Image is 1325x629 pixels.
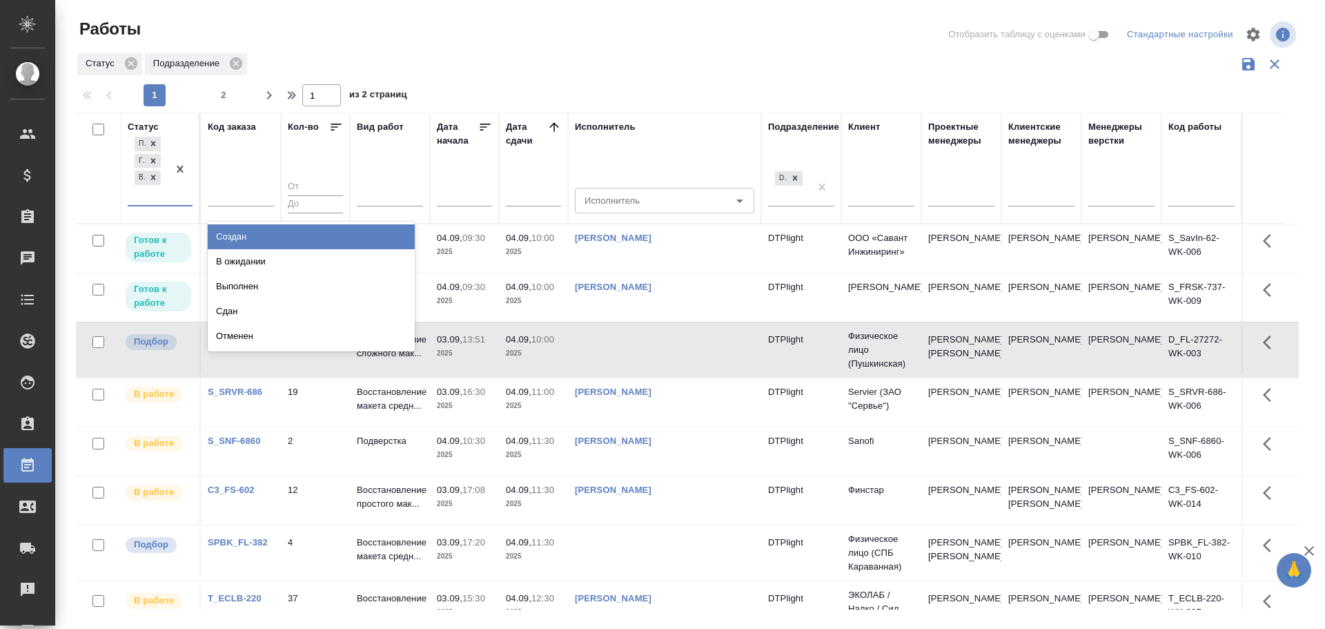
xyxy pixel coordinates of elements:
p: 10:00 [531,334,554,345]
p: [PERSON_NAME], [PERSON_NAME] [928,536,994,563]
td: D_FL-27272-WK-003 [1161,326,1241,374]
div: Исполнитель может приступить к работе [124,280,193,313]
td: [PERSON_NAME] [921,378,1001,427]
a: C3_FS-602 [208,485,255,495]
p: 2025 [437,448,492,462]
td: [PERSON_NAME] [1001,224,1081,273]
td: [PERSON_NAME] [921,476,1001,525]
td: [PERSON_NAME], [PERSON_NAME] [1001,476,1081,525]
div: Статус [128,120,159,134]
p: 2025 [437,294,492,308]
p: 04.09, [506,593,531,603]
p: Подразделение [153,57,224,70]
p: В работе [134,436,174,450]
p: 13:51 [462,334,485,345]
p: 04.09, [506,334,531,345]
td: SPBK_FL-382-WK-010 [1161,529,1241,577]
button: Здесь прячутся важные кнопки [1255,427,1288,461]
td: S_FRSK-737-WK-009 [1161,273,1241,322]
button: Здесь прячутся важные кнопки [1255,224,1288,258]
div: Дата сдачи [506,120,547,148]
p: [PERSON_NAME] [1088,280,1155,294]
p: [PERSON_NAME] [848,280,914,294]
p: 17:20 [462,537,485,548]
p: 03.09, [437,485,462,495]
div: Статус [77,53,142,75]
td: DTPlight [761,427,841,476]
button: Сохранить фильтры [1235,51,1262,77]
p: В работе [134,594,174,608]
button: Сбросить фильтры [1262,51,1288,77]
p: [PERSON_NAME], [PERSON_NAME] [928,333,994,360]
p: 11:30 [531,537,554,548]
td: DTPlight [761,273,841,322]
td: DTPlight [761,224,841,273]
p: Восстановление макета средн... [357,592,423,619]
p: 2025 [437,245,492,259]
p: Sanofi [848,434,914,448]
span: Отобразить таблицу с оценками [948,28,1086,41]
a: S_SRVR-686 [208,387,262,397]
p: 2025 [506,294,561,308]
p: 04.09, [506,485,531,495]
div: Кол-во [288,120,319,134]
div: Отменен [208,324,415,349]
td: 12 [281,476,350,525]
p: 17:08 [462,485,485,495]
div: Подразделение [768,120,839,134]
button: Здесь прячутся важные кнопки [1255,273,1288,307]
p: Подбор [134,538,168,552]
span: 2 [213,88,235,102]
p: 03.09, [437,334,462,345]
button: Здесь прячутся важные кнопки [1255,378,1288,412]
div: Исполнитель выполняет работу [124,483,193,502]
div: Подразделение [145,53,247,75]
td: DTPlight [761,529,841,577]
p: 10:00 [531,282,554,292]
div: Вид работ [357,120,404,134]
div: Исполнитель может приступить к работе [124,231,193,264]
p: 04.09, [437,436,462,446]
td: S_SavIn-62-WK-006 [1161,224,1241,273]
p: 04.09, [506,282,531,292]
div: Готов к работе [135,154,146,168]
a: SPBK_FL-382 [208,537,268,548]
p: [PERSON_NAME] [1088,385,1155,399]
p: 03.09, [437,537,462,548]
span: Работы [76,18,141,40]
p: 04.09, [437,233,462,243]
p: 03.09, [437,387,462,397]
div: Код заказа [208,120,256,134]
p: 16:30 [462,387,485,397]
p: Восстановление макета средн... [357,536,423,563]
td: S_SNF-6860-WK-006 [1161,427,1241,476]
td: [PERSON_NAME] [1001,326,1081,374]
div: Подбор, Готов к работе, В работе [133,153,162,170]
p: 11:30 [531,436,554,446]
td: [PERSON_NAME] [1001,378,1081,427]
p: Финстар [848,483,914,497]
div: В работе [135,171,146,185]
p: 2025 [506,448,561,462]
div: Создан [208,224,415,249]
p: 2025 [506,347,561,360]
a: T_ECLB-220 [208,593,262,603]
p: [PERSON_NAME] [1088,333,1155,347]
p: 04.09, [506,233,531,243]
p: 04.09, [437,282,462,292]
p: 09:30 [462,233,485,243]
div: Подбор [135,137,146,151]
div: В ожидании [208,249,415,274]
p: 2025 [506,497,561,511]
p: 2025 [437,347,492,360]
p: 11:30 [531,485,554,495]
td: S_SRVR-686-WK-006 [1161,378,1241,427]
p: 2025 [506,399,561,413]
span: из 2 страниц [349,86,407,106]
p: [PERSON_NAME] [1088,592,1155,606]
div: Дата начала [437,120,478,148]
td: DTPlight [761,476,841,525]
a: [PERSON_NAME] [575,233,651,243]
div: Сдан [208,299,415,324]
p: Восстановление макета средн... [357,385,423,413]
